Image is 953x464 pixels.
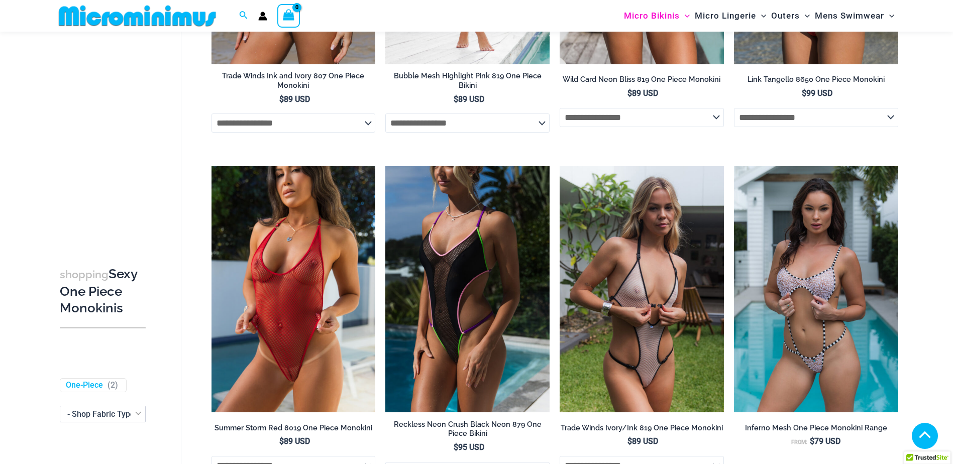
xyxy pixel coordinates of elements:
span: $ [802,88,806,98]
bdi: 89 USD [279,94,310,104]
h2: Inferno Mesh One Piece Monokini Range [734,423,898,433]
bdi: 89 USD [454,94,484,104]
img: Reckless Neon Crush Black Neon 879 One Piece 01 [385,166,550,412]
span: $ [279,94,284,104]
a: Reckless Neon Crush Black Neon 879 One Piece 01Reckless Neon Crush Black Neon 879 One Piece 09Rec... [385,166,550,412]
a: OutersMenu ToggleMenu Toggle [769,3,812,29]
span: Menu Toggle [680,3,690,29]
span: Menu Toggle [756,3,766,29]
a: View Shopping Cart, empty [277,4,300,27]
h3: Sexy One Piece Monokinis [60,266,146,317]
span: Micro Bikinis [624,3,680,29]
iframe: TrustedSite Certified [60,34,150,235]
a: Trade Winds Ivory/Ink 819 One Piece Monokini [560,423,724,436]
a: Trade Winds IvoryInk 819 One Piece 06Trade Winds IvoryInk 819 One Piece 03Trade Winds IvoryInk 81... [560,166,724,412]
h2: Bubble Mesh Highlight Pink 819 One Piece Bikini [385,71,550,90]
bdi: 99 USD [802,88,832,98]
a: Link Tangello 8650 One Piece Monokini [734,75,898,88]
bdi: 89 USD [279,436,310,446]
h2: Wild Card Neon Bliss 819 One Piece Monokini [560,75,724,84]
bdi: 95 USD [454,442,484,452]
a: Reckless Neon Crush Black Neon 879 One Piece Bikini [385,420,550,442]
span: From: [791,439,807,445]
span: $ [454,442,458,452]
span: Menu Toggle [800,3,810,29]
a: Inferno Mesh Black White 8561 One Piece 05Inferno Mesh Olive Fuchsia 8561 One Piece 03Inferno Mes... [734,166,898,412]
bdi: 89 USD [627,436,658,446]
a: One-Piece [66,380,103,391]
span: ( ) [108,380,118,391]
span: $ [279,436,284,446]
a: Summer Storm Red 8019 One Piece Monokini [211,423,376,436]
img: Trade Winds IvoryInk 819 One Piece 06 [560,166,724,412]
h2: Trade Winds Ink and Ivory 807 One Piece Monokini [211,71,376,90]
img: Summer Storm Red 8019 One Piece 03 [211,166,376,412]
a: Wild Card Neon Bliss 819 One Piece Monokini [560,75,724,88]
a: Account icon link [258,12,267,21]
span: Menu Toggle [884,3,894,29]
span: - Shop Fabric Type [60,406,146,422]
h2: Trade Winds Ivory/Ink 819 One Piece Monokini [560,423,724,433]
bdi: 89 USD [627,88,658,98]
span: 2 [111,380,115,390]
h2: Summer Storm Red 8019 One Piece Monokini [211,423,376,433]
a: Bubble Mesh Highlight Pink 819 One Piece Bikini [385,71,550,94]
img: MM SHOP LOGO FLAT [55,5,220,27]
span: Micro Lingerie [695,3,756,29]
nav: Site Navigation [620,2,899,30]
span: Outers [771,3,800,29]
bdi: 79 USD [810,436,840,446]
a: Mens SwimwearMenu ToggleMenu Toggle [812,3,897,29]
span: $ [627,436,632,446]
h2: Reckless Neon Crush Black Neon 879 One Piece Bikini [385,420,550,438]
span: Mens Swimwear [815,3,884,29]
a: Summer Storm Red 8019 One Piece 04Summer Storm Red 8019 One Piece 03Summer Storm Red 8019 One Pie... [211,166,376,412]
span: shopping [60,268,109,281]
span: $ [810,436,814,446]
span: $ [627,88,632,98]
span: - Shop Fabric Type [67,409,135,419]
img: Inferno Mesh Black White 8561 One Piece 05 [734,166,898,412]
a: Search icon link [239,10,248,22]
h2: Link Tangello 8650 One Piece Monokini [734,75,898,84]
a: Micro BikinisMenu ToggleMenu Toggle [621,3,692,29]
a: Micro LingerieMenu ToggleMenu Toggle [692,3,769,29]
a: Inferno Mesh One Piece Monokini Range [734,423,898,436]
span: $ [454,94,458,104]
a: Trade Winds Ink and Ivory 807 One Piece Monokini [211,71,376,94]
span: - Shop Fabric Type [60,406,145,422]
